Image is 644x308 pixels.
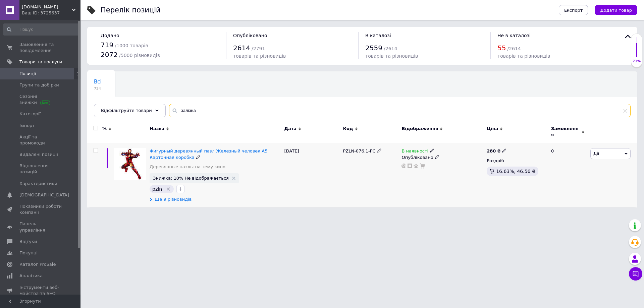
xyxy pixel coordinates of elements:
div: ₴ [487,148,506,154]
span: Замовлення [551,126,580,138]
span: Додати товар [600,8,632,13]
span: Відновлення позицій [19,163,62,175]
span: 2614 [233,44,250,52]
span: Імпорт [19,123,35,129]
span: 16.63%, 46.56 ₴ [496,169,536,174]
span: Всі [94,79,102,85]
span: Ціна [487,126,498,132]
span: товарів та різновидів [233,53,286,59]
span: В каталозі [365,33,391,38]
span: Позиції [19,71,36,77]
span: Сезонні знижки [19,94,62,106]
div: [DATE] [282,143,341,207]
a: Фигурный деревянный пазл Железный человек А5 Картонная коробка [150,148,267,160]
div: Роздріб [487,158,545,164]
span: pzln [152,186,162,192]
span: Показники роботи компанії [19,203,62,215]
span: / 2791 [252,46,265,51]
svg: Видалити мітку [166,186,171,192]
span: Замовлення та повідомлення [19,42,62,54]
div: 0 [547,143,589,207]
span: Відгуки [19,239,37,245]
span: Експорт [564,8,583,13]
span: Дата [284,126,297,132]
span: Назва [150,126,164,132]
span: товарів та різновидів [365,53,418,59]
span: Ще 9 різновидів [155,196,192,202]
b: 280 [487,148,496,153]
span: Дії [593,151,599,156]
input: Пошук по назві позиції, артикулу і пошуковим запитам [169,104,631,117]
span: Не в каталозі [497,33,531,38]
span: / 2614 [384,46,397,51]
span: 719 [101,41,113,49]
span: Категорії [19,111,41,117]
span: Каталог ProSale [19,261,56,267]
span: Відфільтруйте товари [101,108,152,113]
span: 2072 [101,51,118,59]
button: Додати товар [595,5,637,15]
span: Rucola.store [22,4,72,10]
span: 724 [94,86,102,91]
span: Аналітика [19,273,43,279]
span: 2559 [365,44,382,52]
span: Інструменти веб-майстра та SEO [19,285,62,297]
span: В наявності [401,148,428,156]
span: Панель управління [19,221,62,233]
span: Покупці [19,250,38,256]
span: Характеристики [19,181,57,187]
span: 55 [497,44,506,52]
div: 71% [631,59,642,64]
span: Товари та послуги [19,59,62,65]
span: Групи та добірки [19,82,59,88]
span: / 2614 [507,46,521,51]
input: Пошук [3,23,79,36]
div: Перелік позицій [101,7,161,14]
span: Відображення [401,126,438,132]
span: Видалені позиції [19,151,58,158]
span: товарів та різновидів [497,53,550,59]
span: Додано [101,33,119,38]
span: Код [343,126,353,132]
span: / 5000 різновидів [119,53,160,58]
div: Ваш ID: 3725637 [22,10,80,16]
span: / 1000 товарів [115,43,148,48]
span: Акції та промокоди [19,134,62,146]
div: Опубліковано [401,155,483,161]
span: % [102,126,107,132]
span: PZLN-076.1-PC [343,148,375,153]
button: Чат з покупцем [629,267,642,281]
a: Деревянные пазлы на тему кино [150,164,225,170]
img: Фигурный деревянный пазл Железный человек А5 Картонная коробка [114,148,146,180]
span: Опубліковано [233,33,267,38]
span: [DEMOGRAPHIC_DATA] [19,192,69,198]
button: Експорт [559,5,588,15]
span: Знижка: 10% Не відображається [153,176,229,180]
